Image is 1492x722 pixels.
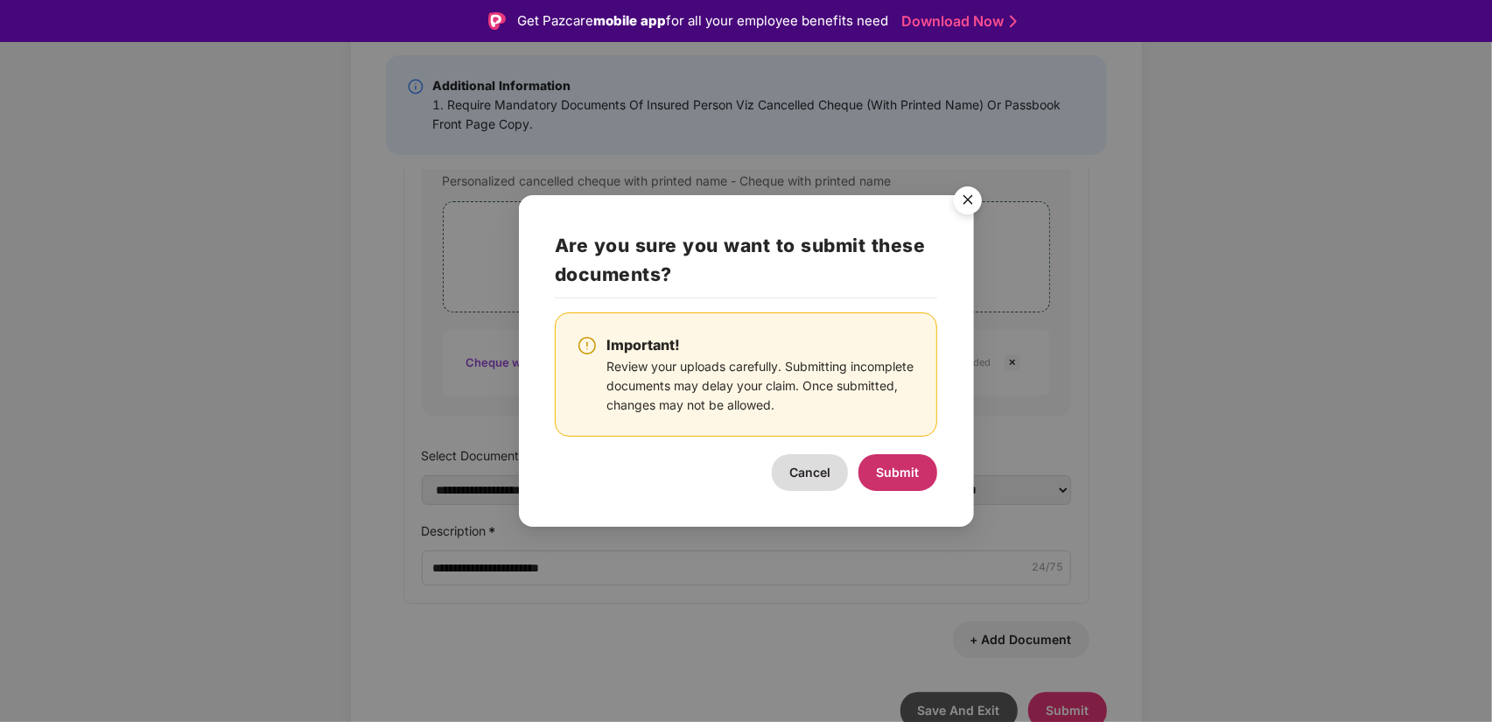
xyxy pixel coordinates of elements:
button: Submit [858,454,937,491]
div: Review your uploads carefully. Submitting incomplete documents may delay your claim. Once submitt... [606,357,915,415]
h2: Are you sure you want to submit these documents? [555,231,937,298]
div: Important! [606,334,915,356]
img: svg+xml;base64,PHN2ZyB4bWxucz0iaHR0cDovL3d3dy53My5vcmcvMjAwMC9zdmciIHdpZHRoPSI1NiIgaGVpZ2h0PSI1Ni... [943,179,992,228]
img: svg+xml;base64,PHN2ZyBpZD0iV2FybmluZ18tXzI0eDI0IiBkYXRhLW5hbWU9Ildhcm5pbmcgLSAyNHgyNCIgeG1sbnM9Im... [577,335,598,356]
a: Download Now [902,12,1012,31]
span: Submit [876,465,919,480]
div: Get Pazcare for all your employee benefits need [518,11,889,32]
img: Stroke [1010,12,1017,31]
button: Close [943,179,991,226]
img: Logo [488,12,506,30]
button: Cancel [772,454,848,491]
strong: mobile app [594,12,667,29]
